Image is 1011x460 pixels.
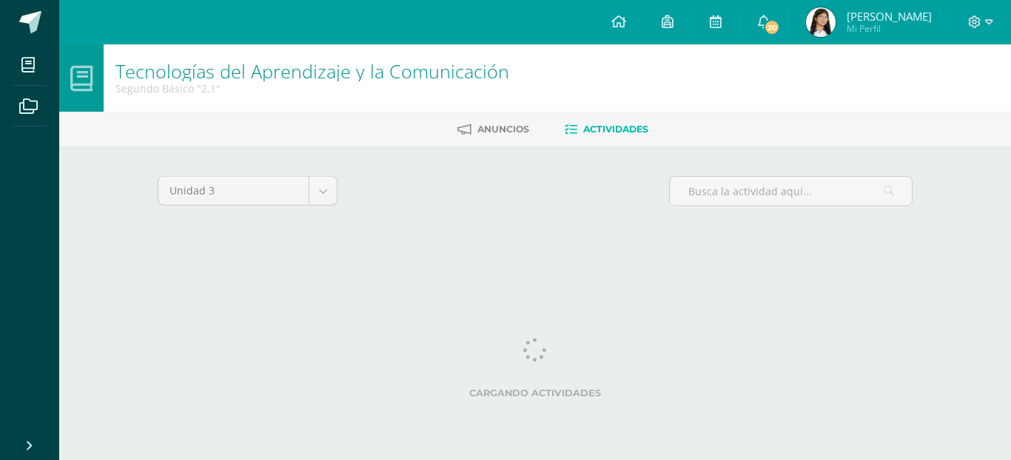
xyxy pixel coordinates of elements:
span: Unidad 3 [169,177,298,205]
span: Mi Perfil [847,22,932,35]
label: Cargando actividades [158,388,913,399]
span: 20 [764,19,780,35]
div: Segundo Básico '2.1' [115,81,509,95]
span: Anuncios [477,124,529,135]
input: Busca la actividad aquí... [670,177,912,206]
span: Actividades [583,124,648,135]
a: Tecnologías del Aprendizaje y la Comunicación [115,58,509,84]
h1: Tecnologías del Aprendizaje y la Comunicación [115,61,509,81]
a: Unidad 3 [158,177,337,205]
a: Anuncios [457,118,529,141]
a: Actividades [565,118,648,141]
img: 463efef9a400a38c0cdcd848543c39d8.png [806,7,836,37]
span: [PERSON_NAME] [847,9,932,24]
